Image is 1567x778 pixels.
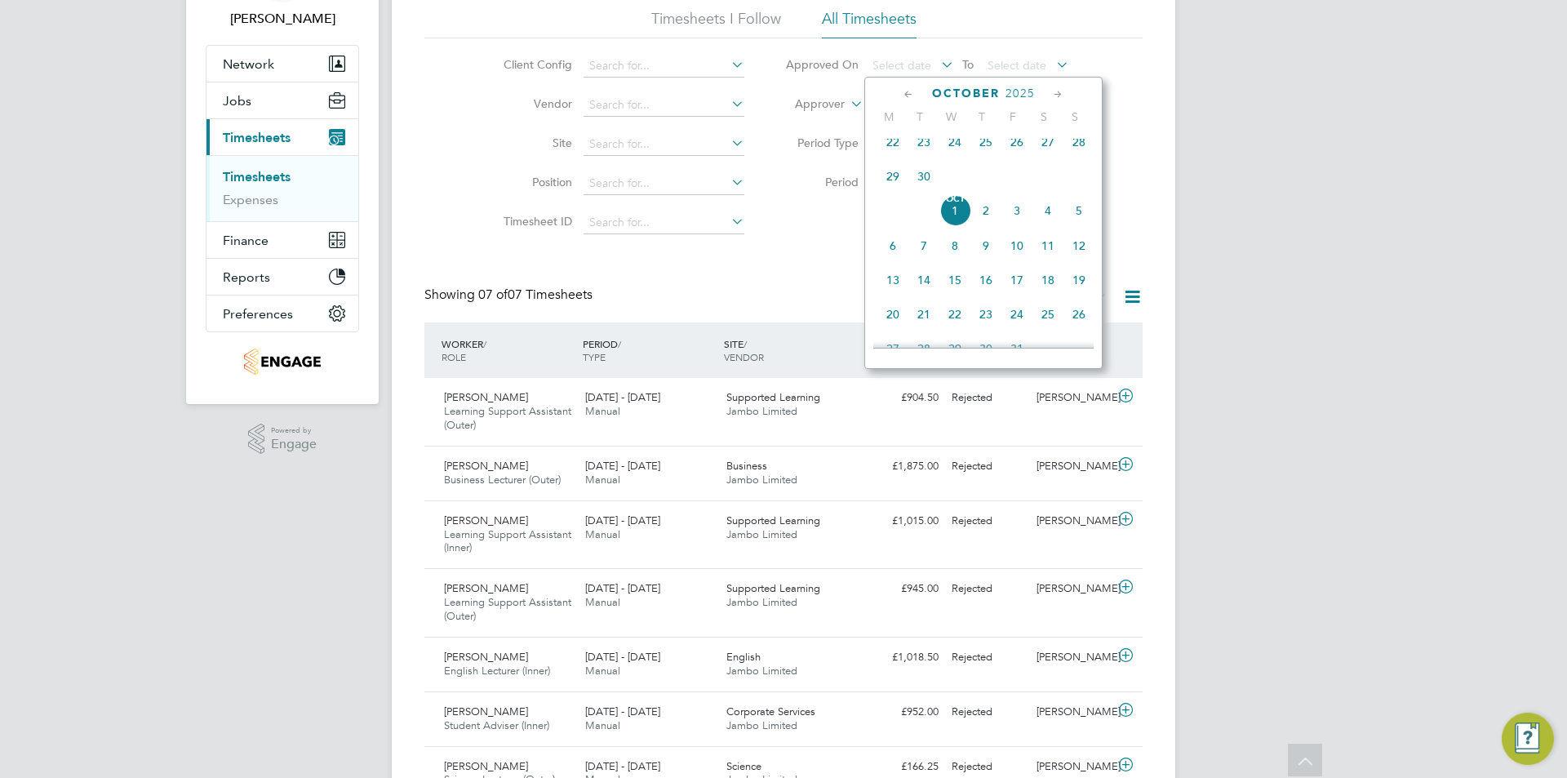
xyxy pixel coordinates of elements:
span: 12 [1063,230,1094,261]
span: Jambo Limited [726,595,797,609]
li: Timesheets I Follow [651,9,781,38]
span: Manual [585,404,620,418]
span: 9 [970,230,1001,261]
span: Oct [939,195,970,203]
label: Period [785,175,859,189]
span: 07 Timesheets [478,287,593,303]
span: 14 [908,265,939,296]
label: Approved On [785,57,859,72]
span: 4 [1032,195,1063,226]
input: Search for... [584,133,744,156]
span: Supported Learning [726,513,820,527]
span: 16 [970,265,1001,296]
span: T [966,109,997,124]
input: Search for... [584,94,744,117]
span: S [1028,109,1059,124]
label: Site [499,136,572,150]
button: Finance [206,222,358,258]
span: Select date [872,58,931,73]
span: 15 [939,265,970,296]
label: Client Config [499,57,572,72]
a: Powered byEngage [248,424,317,455]
span: 24 [1001,299,1032,330]
span: Business [726,459,767,473]
span: TYPE [583,350,606,363]
label: Approver [771,96,845,113]
span: [PERSON_NAME] [444,705,528,718]
div: [PERSON_NAME] [1030,508,1115,535]
span: 27 [877,333,908,364]
span: [DATE] - [DATE] [585,390,660,404]
span: Supported Learning [726,390,820,404]
div: £1,018.50 [860,644,945,671]
span: [PERSON_NAME] [444,459,528,473]
span: 30 [970,333,1001,364]
span: [PERSON_NAME] [444,581,528,595]
label: Rejected [1030,289,1107,305]
span: 25 [970,127,1001,158]
span: 26 [1063,299,1094,330]
div: Rejected [945,508,1030,535]
div: Rejected [945,576,1030,602]
span: Preferences [223,306,293,322]
span: October [932,87,1000,100]
div: Rejected [945,385,1030,411]
div: SITE [720,329,861,371]
span: Supported Learning [726,581,820,595]
span: 11 [1032,230,1063,261]
span: Manual [585,664,620,678]
span: 6 [877,230,908,261]
label: Vendor [499,96,572,111]
div: Showing [424,287,596,304]
span: 2 [970,195,1001,226]
span: Student Adviser (Inner) [444,718,549,732]
span: 28 [1063,127,1094,158]
li: All Timesheets [822,9,917,38]
span: Timesheets [223,130,291,145]
span: Select date [988,58,1046,73]
label: Position [499,175,572,189]
span: ROLE [442,350,466,363]
span: [DATE] - [DATE] [585,650,660,664]
span: 10 [1001,230,1032,261]
span: Reports [223,269,270,285]
span: M [873,109,904,124]
span: To [957,54,979,75]
span: 26 [1001,127,1032,158]
span: 2025 [1005,87,1035,100]
div: [PERSON_NAME] [1030,644,1115,671]
div: WORKER [437,329,579,371]
div: [PERSON_NAME] [1030,576,1115,602]
div: £945.00 [860,576,945,602]
div: £952.00 [860,699,945,726]
span: [PERSON_NAME] [444,759,528,773]
span: Manual [585,718,620,732]
span: / [483,337,486,350]
a: Expenses [223,192,278,207]
span: 23 [908,127,939,158]
div: [PERSON_NAME] [1030,453,1115,480]
span: 28 [908,333,939,364]
span: 07 of [478,287,508,303]
span: Manual [585,527,620,541]
span: Jambo Limited [726,718,797,732]
span: 22 [877,127,908,158]
span: 25 [1032,299,1063,330]
span: Business Lecturer (Outer) [444,473,561,487]
img: jambo-logo-retina.png [244,349,320,375]
span: Corporate Services [726,705,815,718]
span: 31 [1001,333,1032,364]
div: [PERSON_NAME] [1030,699,1115,726]
span: 8 [939,230,970,261]
span: Jambo Limited [726,473,797,487]
a: Go to home page [206,349,359,375]
span: Powered by [271,424,317,438]
span: / [744,337,747,350]
span: VENDOR [724,350,764,363]
span: Jambo Limited [726,664,797,678]
input: Search for... [584,55,744,78]
div: [PERSON_NAME] [1030,385,1115,411]
span: Manual [585,473,620,487]
button: Timesheets [206,119,358,155]
div: Timesheets [206,155,358,221]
